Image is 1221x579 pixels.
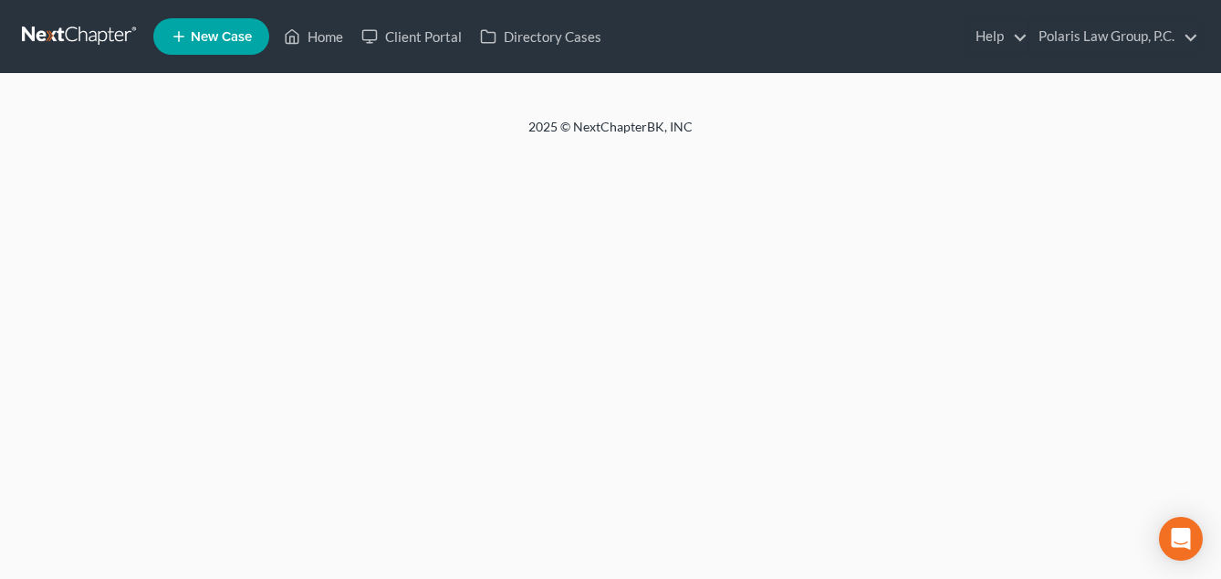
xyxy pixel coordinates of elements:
div: Open Intercom Messenger [1159,517,1203,561]
a: Polaris Law Group, P.C. [1029,20,1198,53]
new-legal-case-button: New Case [153,18,269,55]
a: Directory Cases [471,20,610,53]
a: Help [966,20,1028,53]
div: 2025 © NextChapterBK, INC [90,118,1131,151]
a: Client Portal [352,20,471,53]
a: Home [275,20,352,53]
